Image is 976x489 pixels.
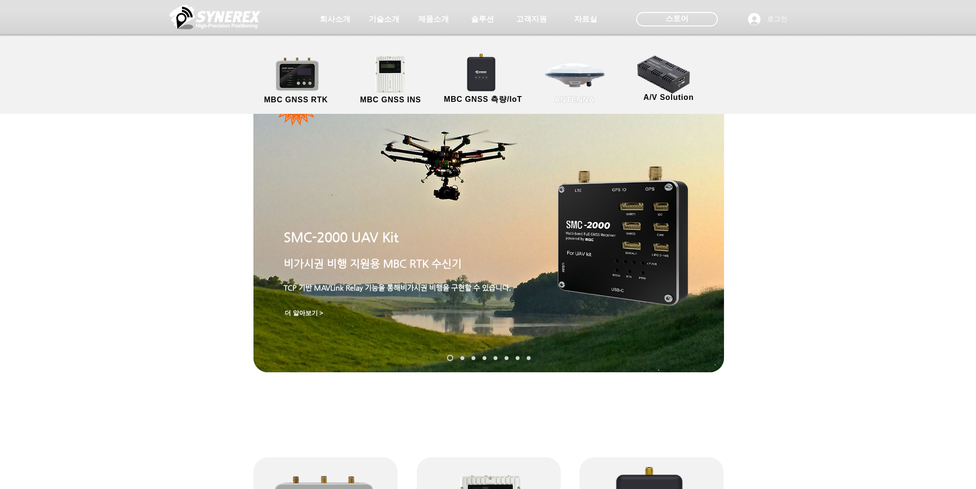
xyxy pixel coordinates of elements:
span: 고객지원 [516,14,547,24]
span: ANTENNA [554,96,595,104]
a: 더 알아보기 > [281,307,327,319]
span: MBC GNSS RTK [264,96,328,104]
span: 로그인 [764,14,791,24]
a: 솔루션 [458,10,506,29]
img: SynRTK__.png [458,48,506,97]
span: 회사소개 [320,14,350,24]
a: 제품소개 [410,10,458,29]
button: 로그인 [741,10,794,28]
span: 기술소개 [369,14,399,24]
img: 씨너렉스_White_simbol_대지 1.png [169,2,261,31]
span: 더 알아보기 > [285,309,323,318]
span: 용 MBC RTK 수신기 [370,257,462,269]
img: bruce-christianson-Ne06LUBpoCc-unsplash_edited.jpg [253,65,724,372]
img: MGI2000_front-removebg-preview (1).png [362,53,422,95]
span: TCP 기반 MAVLink Relay 기능을 통해 [284,283,400,292]
a: TDR-2000 [516,356,519,360]
a: MRP-2000 [482,356,486,360]
a: 기술소개 [360,10,408,29]
a: TDR-1000T [527,356,530,360]
a: 자료실 [562,10,610,29]
span: A/V Solution [643,93,694,102]
div: 스토어 [636,12,718,26]
a: MDU-2000 [505,356,508,360]
span: 솔루션 [471,14,494,24]
a: SMC-2000 [447,355,453,361]
a: 회사소개 [311,10,359,29]
a: MBC GNSS INS [348,55,434,106]
a: TDR-3000 [494,356,497,360]
span: 스토어 [665,13,688,24]
a: MBC GNSS 측량/IoT [436,55,530,106]
a: A/V Solution [626,53,712,103]
div: 슬라이드쇼 [253,65,724,372]
a: ANTENNA [531,55,618,106]
a: MGI-2000 [471,356,475,360]
span: 비가시권 비행 지원 [284,257,370,269]
span: 비가시권 비행을 구현할 수 있습니다. [284,283,511,292]
span: MBC GNSS INS [360,96,421,104]
span: 제품소개 [418,14,449,24]
span: SMC-2000 UAV Kit [284,230,398,244]
a: 고객지원 [507,10,555,29]
a: SynRTK [460,356,464,360]
iframe: Wix Chat [866,448,976,489]
nav: 슬라이드 [443,355,534,361]
img: smc-2000.png [558,166,688,306]
a: MBC GNSS RTK [253,55,339,106]
span: 자료실 [574,14,597,24]
span: MBC GNSS 측량/IoT [444,95,522,105]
